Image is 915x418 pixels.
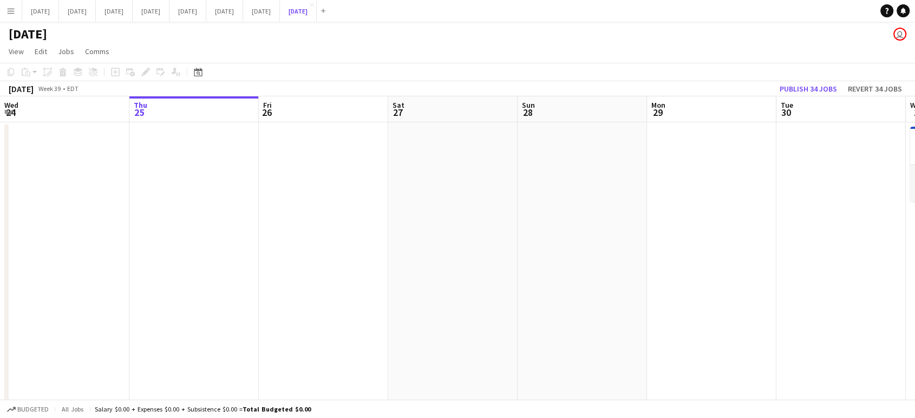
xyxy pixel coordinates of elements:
span: Sat [393,100,404,110]
a: Jobs [54,44,79,58]
button: Budgeted [5,403,50,415]
span: Jobs [58,47,74,56]
div: EDT [67,84,79,93]
span: Week 39 [36,84,63,93]
span: 27 [391,106,404,119]
span: Tue [781,100,793,110]
span: 26 [262,106,272,119]
div: [DATE] [9,83,34,94]
button: [DATE] [169,1,206,22]
span: 29 [650,106,665,119]
a: View [4,44,28,58]
button: [DATE] [59,1,96,22]
button: Publish 34 jobs [775,82,841,96]
span: All jobs [60,405,86,413]
button: [DATE] [96,1,133,22]
span: Wed [4,100,18,110]
span: Fri [263,100,272,110]
span: View [9,47,24,56]
div: Salary $0.00 + Expenses $0.00 + Subsistence $0.00 = [95,405,311,413]
span: Budgeted [17,406,49,413]
span: 24 [3,106,18,119]
span: Sun [522,100,535,110]
span: 25 [132,106,147,119]
h1: [DATE] [9,26,47,42]
span: Thu [134,100,147,110]
app-user-avatar: Jolanta Rokowski [893,28,906,41]
span: 28 [520,106,535,119]
button: Revert 34 jobs [844,82,906,96]
span: Total Budgeted $0.00 [243,405,311,413]
span: Comms [85,47,109,56]
button: [DATE] [280,1,317,22]
button: [DATE] [243,1,280,22]
span: Mon [651,100,665,110]
span: 30 [779,106,793,119]
a: Edit [30,44,51,58]
button: [DATE] [133,1,169,22]
button: [DATE] [22,1,59,22]
a: Comms [81,44,114,58]
span: Edit [35,47,47,56]
button: [DATE] [206,1,243,22]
